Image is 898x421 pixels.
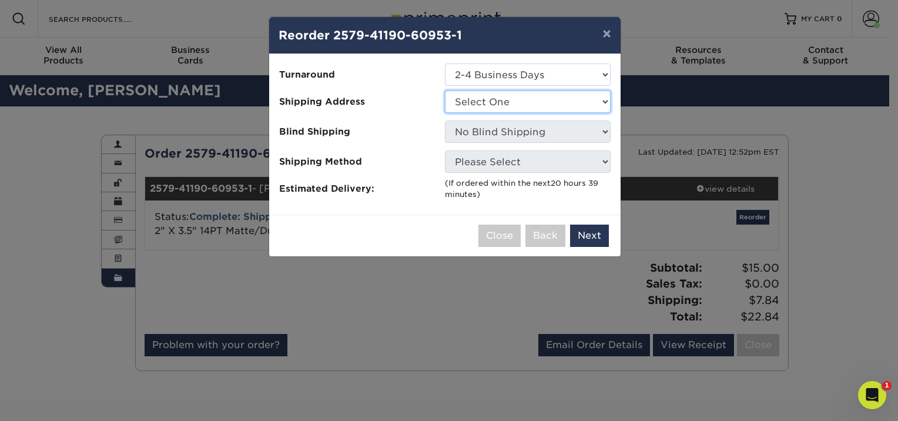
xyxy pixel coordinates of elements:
[593,17,620,50] button: ×
[279,26,611,44] h4: Reorder 2579-41190-60953-1
[279,182,436,196] span: Estimated Delivery:
[882,381,892,390] span: 1
[570,225,609,247] button: Next
[478,225,521,247] button: Close
[279,125,436,139] span: Blind Shipping
[525,225,565,247] button: Back
[858,381,886,409] iframe: Intercom live chat
[445,178,611,201] div: (If ordered within the next )
[279,155,436,169] span: Shipping Method
[279,95,436,109] span: Shipping Address
[279,68,436,82] span: Turnaround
